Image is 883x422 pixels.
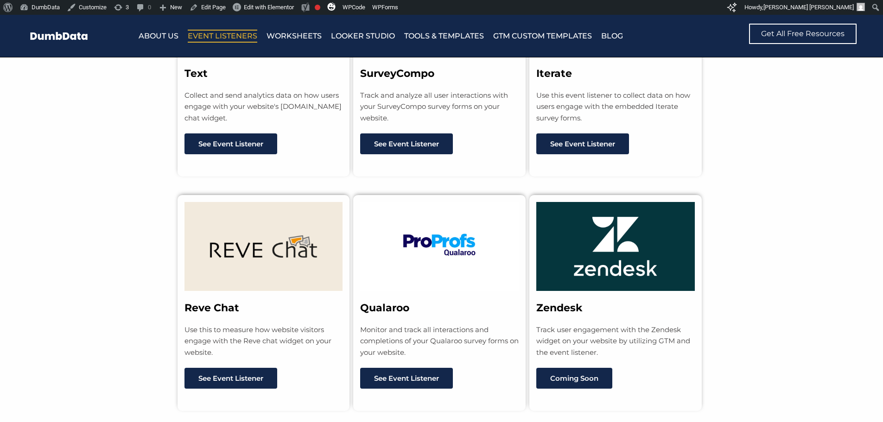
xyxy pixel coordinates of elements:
[184,67,343,81] h3: Text
[536,90,695,124] p: Use this event listener to collect data on how users engage with the embedded Iterate survey forms.
[198,140,263,147] span: See Event Listener
[749,24,857,44] a: Get All Free Resources
[360,368,453,389] a: See Event Listener
[139,30,689,43] nav: Menu
[374,140,439,147] span: See Event Listener
[184,90,343,124] p: Collect and send analytics data on how users engage with your website's [DOMAIN_NAME] chat widget.
[360,133,453,154] a: See Event Listener
[536,133,629,154] a: See Event Listener
[184,324,343,359] p: Use this to measure how website visitors engage with the Reve chat widget on your website.
[404,30,484,43] a: Tools & Templates
[536,67,695,81] h3: Iterate
[536,368,612,389] a: Coming Soon
[536,324,695,359] p: Track user engagement with the Zendesk widget on your website by utilizing GTM and the event list...
[315,5,320,10] div: Focus keyphrase not set
[761,30,845,38] span: Get All Free Resources
[244,4,294,11] span: Edit with Elementor
[550,140,615,147] span: See Event Listener
[763,4,854,11] span: [PERSON_NAME] [PERSON_NAME]
[267,30,322,43] a: Worksheets
[188,30,257,43] a: Event Listeners
[184,368,277,389] a: See Event Listener
[550,375,598,382] span: Coming Soon
[374,375,439,382] span: See Event Listener
[360,90,519,124] p: Track and analyze all user interactions with your SurveyCompo survey forms on your website.
[493,30,592,43] a: GTM Custom Templates
[184,302,343,315] h3: Reve Chat
[184,133,277,154] a: See Event Listener
[331,30,395,43] a: Looker Studio
[360,67,519,81] h3: SurveyCompo
[198,375,263,382] span: See Event Listener
[360,324,519,359] p: Monitor and track all interactions and completions of your Qualaroo survey forms on your website.
[601,30,623,43] a: Blog
[536,302,695,315] h3: Zendesk
[139,30,178,43] a: About Us
[360,302,519,315] h3: Qualaroo
[327,2,336,11] img: svg+xml;base64,PHN2ZyB4bWxucz0iaHR0cDovL3d3dy53My5vcmcvMjAwMC9zdmciIHZpZXdCb3g9IjAgMCAzMiAzMiI+PG...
